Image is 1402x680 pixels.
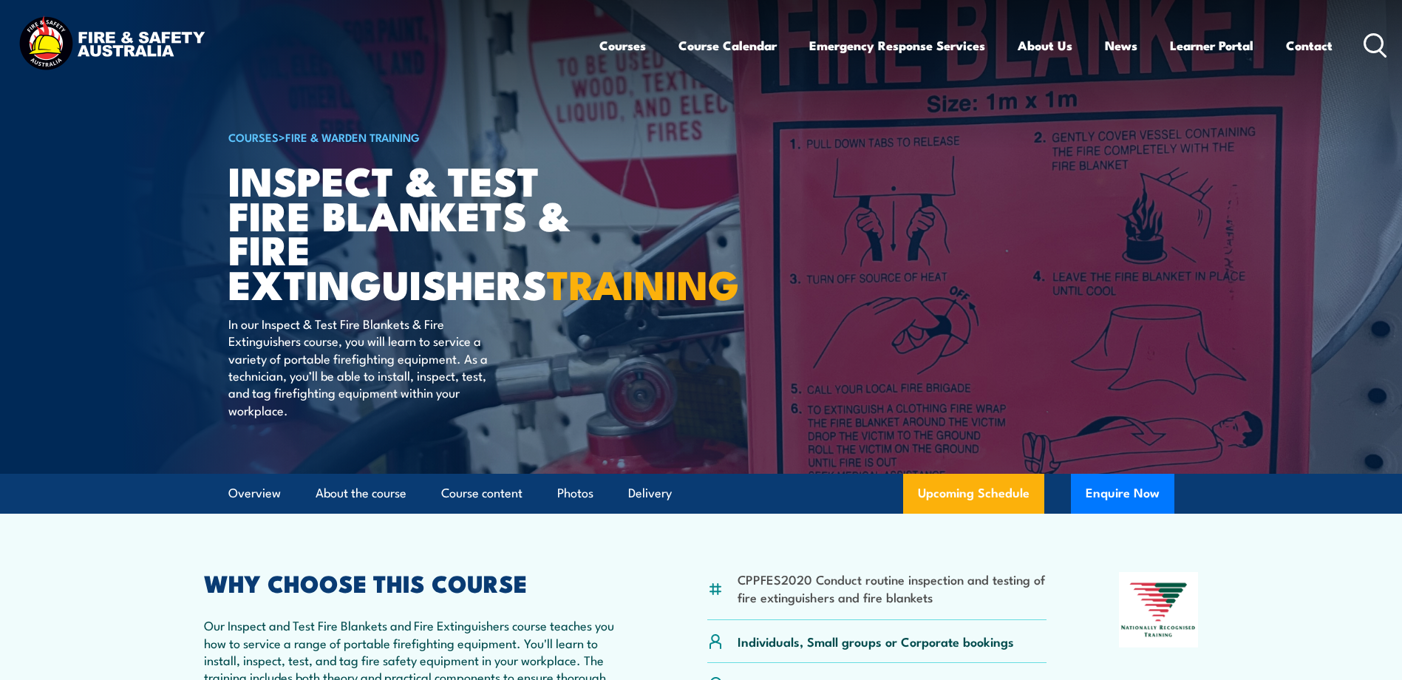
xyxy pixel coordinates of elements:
h2: WHY CHOOSE THIS COURSE [204,572,636,593]
a: Fire & Warden Training [285,129,420,145]
a: Emergency Response Services [809,26,985,65]
a: News [1105,26,1137,65]
a: Delivery [628,474,672,513]
strong: TRAINING [547,252,739,313]
a: Contact [1286,26,1333,65]
img: Nationally Recognised Training logo. [1119,572,1199,647]
li: CPPFES2020 Conduct routine inspection and testing of fire extinguishers and fire blankets [738,571,1047,605]
h1: Inspect & Test Fire Blankets & Fire Extinguishers [228,163,593,301]
a: About Us [1018,26,1072,65]
a: Photos [557,474,593,513]
a: Overview [228,474,281,513]
p: Individuals, Small groups or Corporate bookings [738,633,1014,650]
a: Learner Portal [1170,26,1253,65]
a: Course Calendar [678,26,777,65]
p: In our Inspect & Test Fire Blankets & Fire Extinguishers course, you will learn to service a vari... [228,315,498,418]
a: Courses [599,26,646,65]
a: Course content [441,474,523,513]
button: Enquire Now [1071,474,1174,514]
a: Upcoming Schedule [903,474,1044,514]
h6: > [228,128,593,146]
a: COURSES [228,129,279,145]
a: About the course [316,474,406,513]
